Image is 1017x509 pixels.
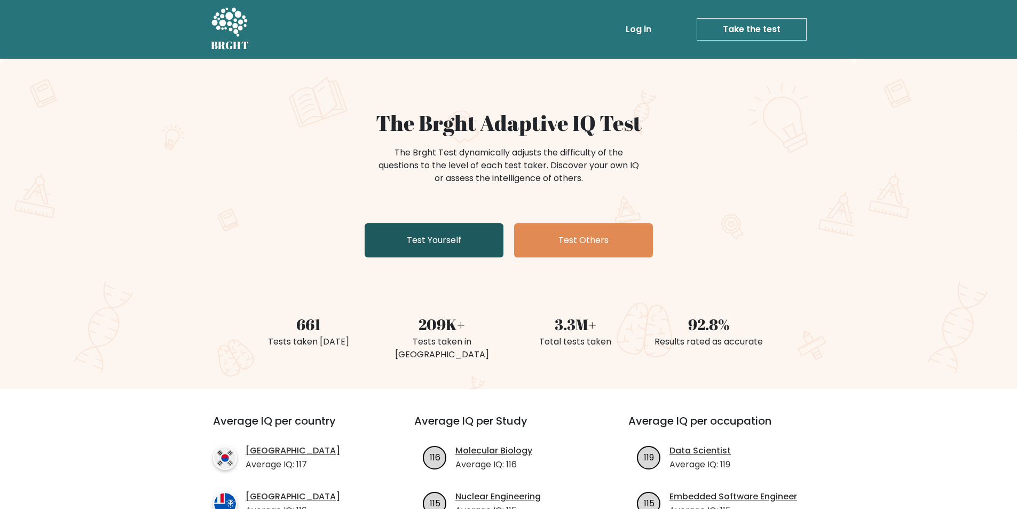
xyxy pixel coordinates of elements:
[515,313,636,335] div: 3.3M+
[375,146,642,185] div: The Brght Test dynamically adjusts the difficulty of the questions to the level of each test take...
[455,458,532,471] p: Average IQ: 116
[211,39,249,52] h5: BRGHT
[213,414,376,440] h3: Average IQ per country
[248,335,369,348] div: Tests taken [DATE]
[514,223,653,257] a: Test Others
[246,458,340,471] p: Average IQ: 117
[669,458,731,471] p: Average IQ: 119
[649,313,769,335] div: 92.8%
[211,4,249,54] a: BRGHT
[248,313,369,335] div: 661
[414,414,603,440] h3: Average IQ per Study
[246,490,340,503] a: [GEOGRAPHIC_DATA]
[455,444,532,457] a: Molecular Biology
[213,446,237,470] img: country
[669,444,731,457] a: Data Scientist
[649,335,769,348] div: Results rated as accurate
[365,223,503,257] a: Test Yourself
[430,497,440,509] text: 115
[644,451,654,463] text: 119
[644,497,655,509] text: 115
[246,444,340,457] a: [GEOGRAPHIC_DATA]
[455,490,541,503] a: Nuclear Engineering
[669,490,797,503] a: Embedded Software Engineer
[621,19,656,40] a: Log in
[430,451,440,463] text: 116
[628,414,817,440] h3: Average IQ per occupation
[382,313,502,335] div: 209K+
[248,110,769,136] h1: The Brght Adaptive IQ Test
[515,335,636,348] div: Total tests taken
[697,18,807,41] a: Take the test
[382,335,502,361] div: Tests taken in [GEOGRAPHIC_DATA]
